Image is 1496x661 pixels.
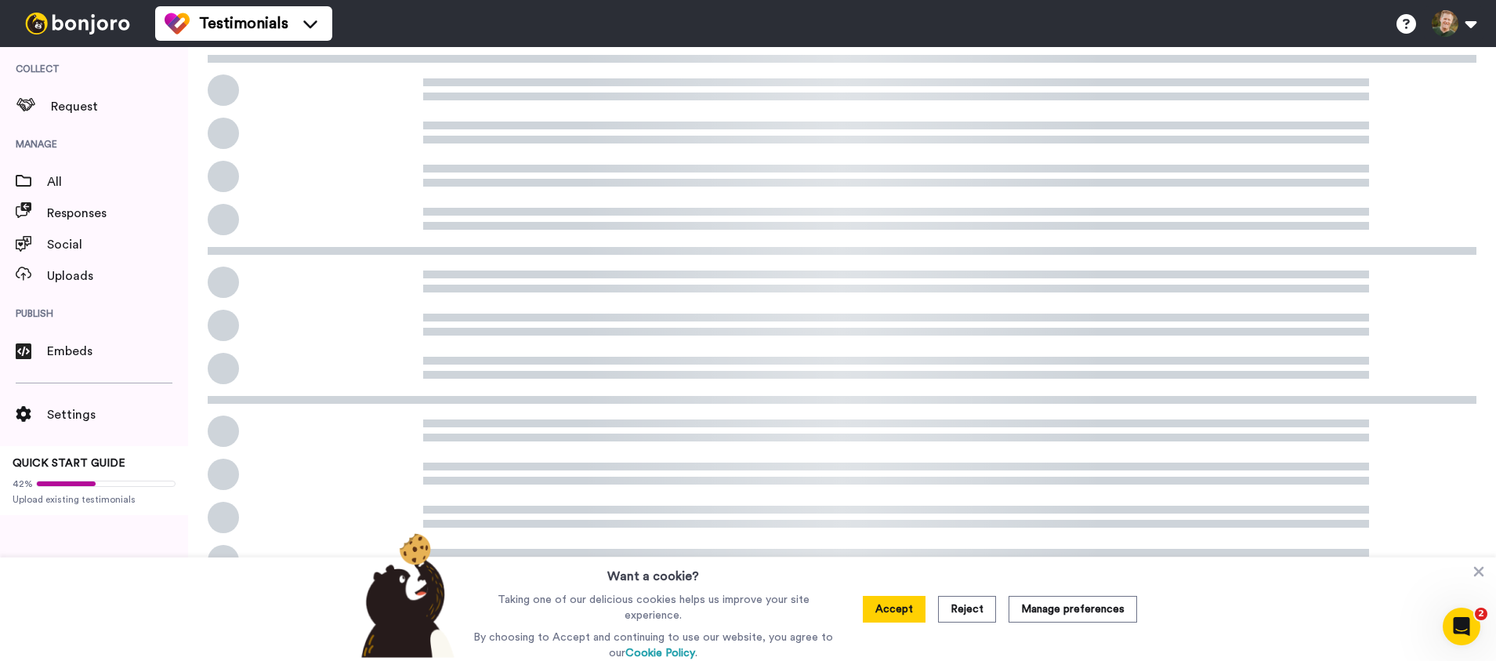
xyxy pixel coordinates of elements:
span: Testimonials [199,13,288,35]
span: Settings [47,405,188,424]
h3: Want a cookie? [607,557,699,586]
span: Responses [47,204,188,223]
img: bear-with-cookie.png [347,532,463,658]
span: Uploads [47,267,188,285]
button: Reject [938,596,996,623]
button: Manage preferences [1009,596,1137,623]
p: Taking one of our delicious cookies helps us improve your site experience. [469,592,837,623]
iframe: Intercom live chat [1443,608,1480,645]
span: Social [47,235,188,254]
span: 42% [13,478,33,490]
span: All [47,173,188,191]
img: tm-color.svg [165,11,190,36]
span: QUICK START GUIDE [13,458,125,469]
span: Upload existing testimonials [13,493,176,506]
button: Accept [863,596,925,623]
span: Request [51,97,188,116]
a: Cookie Policy [625,648,695,659]
p: By choosing to Accept and continuing to use our website, you agree to our . [469,630,837,661]
span: Embeds [47,342,188,361]
span: 2 [1475,608,1487,620]
img: bj-logo-header-white.svg [19,13,136,35]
